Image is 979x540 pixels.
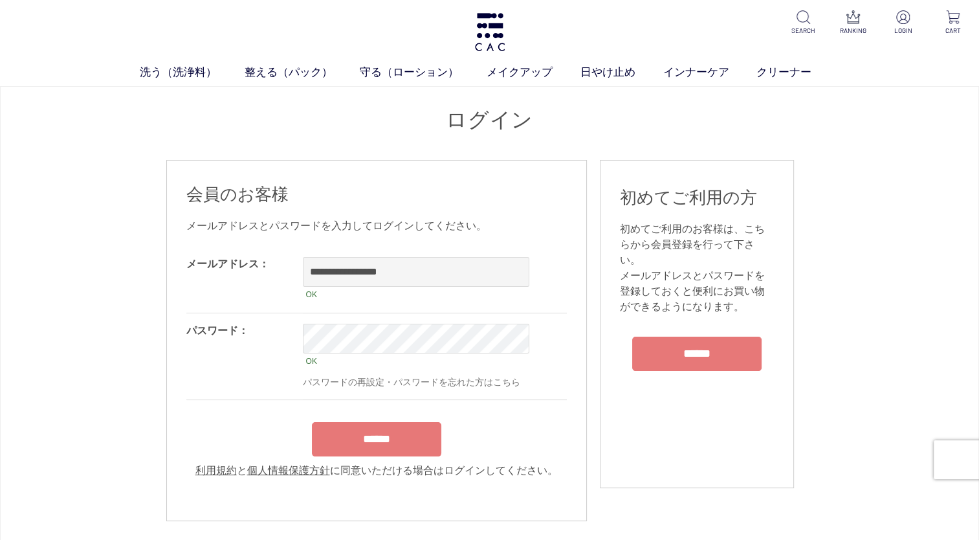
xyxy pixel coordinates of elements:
div: 初めてご利用のお客様は、こちらから会員登録を行って下さい。 メールアドレスとパスワードを登録しておくと便利にお買い物ができるようになります。 [620,221,774,315]
img: logo [473,13,507,51]
a: 整える（パック） [245,64,360,81]
a: 守る（ローション） [360,64,487,81]
div: OK [303,287,529,302]
p: SEARCH [787,26,819,36]
a: パスワードの再設定・パスワードを忘れた方はこちら [303,377,520,387]
label: パスワード： [186,325,248,336]
div: と に同意いただける場合はログインしてください。 [186,463,567,478]
a: LOGIN [887,10,919,36]
span: 会員のお客様 [186,185,289,204]
a: RANKING [837,10,869,36]
a: インナーケア [663,64,757,81]
a: 洗う（洗浄料） [140,64,245,81]
a: 利用規約 [195,465,237,476]
a: メイクアップ [487,64,580,81]
p: LOGIN [887,26,919,36]
label: メールアドレス： [186,258,269,269]
h1: ログイン [166,106,813,134]
a: 個人情報保護方針 [247,465,330,476]
div: OK [303,354,529,369]
div: メールアドレスとパスワードを入力してログインしてください。 [186,218,567,234]
span: 初めてご利用の方 [620,188,757,207]
a: CART [937,10,969,36]
a: クリーナー [756,64,839,81]
p: RANKING [837,26,869,36]
a: 日やけ止め [580,64,663,81]
p: CART [937,26,969,36]
a: SEARCH [787,10,819,36]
